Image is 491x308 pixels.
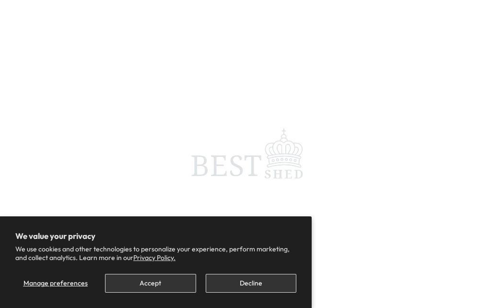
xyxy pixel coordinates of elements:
[15,245,296,262] p: We use cookies and other technologies to personalize your experience, perform marketing, and coll...
[15,232,296,240] h2: We value your privacy
[133,253,175,262] a: Privacy Policy.
[206,274,296,293] button: Decline
[23,279,88,287] span: Manage preferences
[15,274,95,293] button: Manage preferences
[105,274,196,293] button: Accept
